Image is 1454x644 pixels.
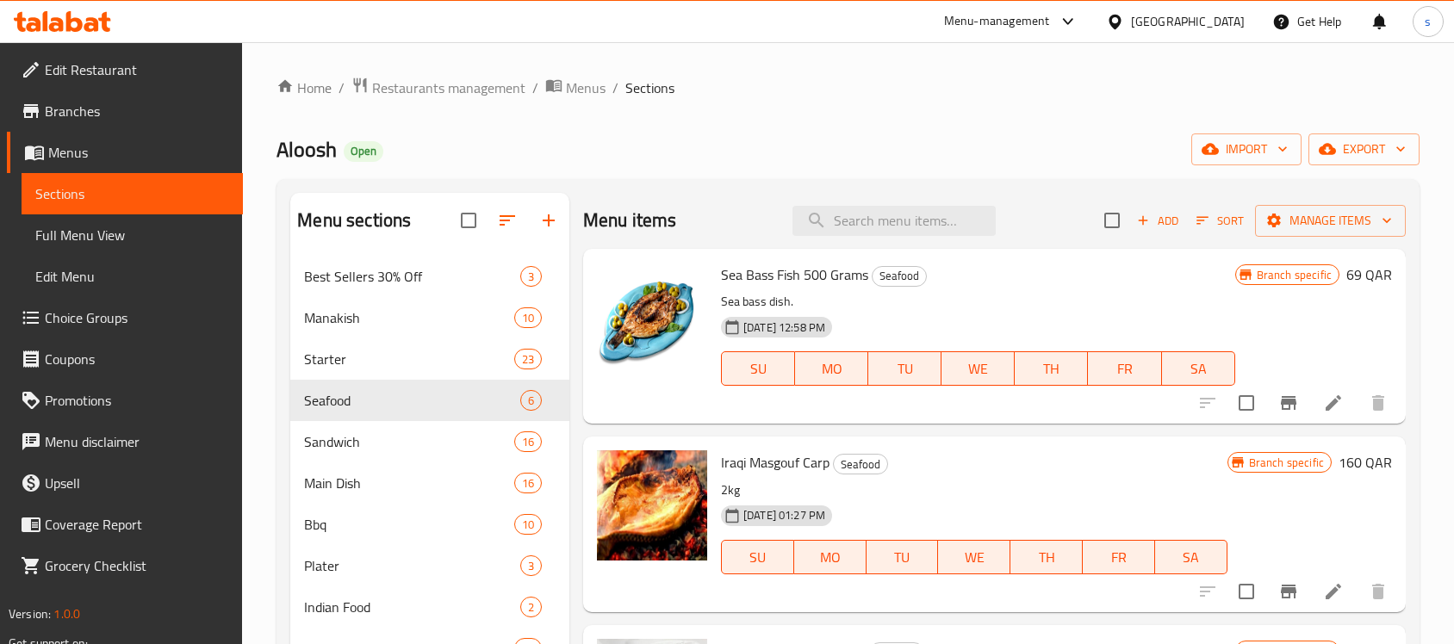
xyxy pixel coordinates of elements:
[290,338,569,380] div: Starter23
[304,555,520,576] span: Plater
[45,101,229,121] span: Branches
[1095,356,1154,381] span: FR
[514,431,542,452] div: items
[45,307,229,328] span: Choice Groups
[1268,571,1309,612] button: Branch-specific-item
[1090,545,1148,570] span: FR
[736,319,832,336] span: [DATE] 12:58 PM
[304,349,513,369] span: Starter
[290,380,569,421] div: Seafood6
[277,130,337,169] span: Aloosh
[833,454,888,474] div: Seafood
[344,141,383,162] div: Open
[1083,540,1155,574] button: FR
[515,434,541,450] span: 16
[45,514,229,535] span: Coverage Report
[45,555,229,576] span: Grocery Checklist
[1228,385,1264,421] span: Select to update
[612,77,618,98] li: /
[7,90,243,132] a: Branches
[7,297,243,338] a: Choice Groups
[290,586,569,628] div: Indian Food2
[35,183,229,204] span: Sections
[721,291,1235,313] p: Sea bass dish.
[1094,202,1130,238] span: Select section
[1130,207,1185,234] button: Add
[7,421,243,462] a: Menu disclaimer
[521,269,541,285] span: 3
[521,393,541,409] span: 6
[304,266,520,287] span: Best Sellers 30% Off
[7,132,243,173] a: Menus
[873,545,932,570] span: TU
[1255,205,1406,237] button: Manage items
[938,540,1010,574] button: WE
[304,431,513,452] span: Sandwich
[277,77,1420,99] nav: breadcrumb
[7,49,243,90] a: Edit Restaurant
[532,77,538,98] li: /
[520,266,542,287] div: items
[941,351,1015,386] button: WE
[1169,356,1228,381] span: SA
[873,266,926,286] span: Seafood
[290,462,569,504] div: Main Dish16
[867,540,939,574] button: TU
[1130,207,1185,234] span: Add item
[277,77,332,98] a: Home
[290,297,569,338] div: Manakish10
[1323,581,1344,602] a: Edit menu item
[802,356,861,381] span: MO
[9,603,51,625] span: Version:
[35,266,229,287] span: Edit Menu
[1242,455,1331,471] span: Branch specific
[339,77,345,98] li: /
[1339,450,1392,474] h6: 160 QAR
[344,144,383,158] span: Open
[736,507,832,523] span: [DATE] 01:27 PM
[35,225,229,245] span: Full Menu View
[792,206,996,236] input: search
[304,473,513,493] span: Main Dish
[597,450,707,560] img: Iraqi Masgouf Carp
[1323,393,1344,413] a: Edit menu item
[1088,351,1161,386] button: FR
[1017,545,1076,570] span: TH
[528,200,569,241] button: Add section
[297,207,411,233] h2: Menu sections
[304,390,520,411] span: Seafood
[872,266,927,287] div: Seafood
[794,540,867,574] button: MO
[514,307,542,328] div: items
[22,256,243,297] a: Edit Menu
[875,356,935,381] span: TU
[515,475,541,492] span: 16
[1155,540,1227,574] button: SA
[545,77,606,99] a: Menus
[729,545,787,570] span: SU
[1205,139,1288,160] span: import
[304,514,513,535] span: Bbq
[583,207,677,233] h2: Menu items
[566,77,606,98] span: Menus
[515,310,541,326] span: 10
[625,77,674,98] span: Sections
[1162,545,1221,570] span: SA
[521,558,541,574] span: 3
[22,173,243,214] a: Sections
[834,455,887,474] span: Seafood
[450,202,487,238] span: Select all sections
[948,356,1008,381] span: WE
[521,599,541,616] span: 2
[1322,139,1406,160] span: export
[514,514,542,535] div: items
[1192,207,1248,234] button: Sort
[45,390,229,411] span: Promotions
[1346,263,1392,287] h6: 69 QAR
[1196,211,1244,231] span: Sort
[515,517,541,533] span: 10
[1358,571,1399,612] button: delete
[514,473,542,493] div: items
[7,338,243,380] a: Coupons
